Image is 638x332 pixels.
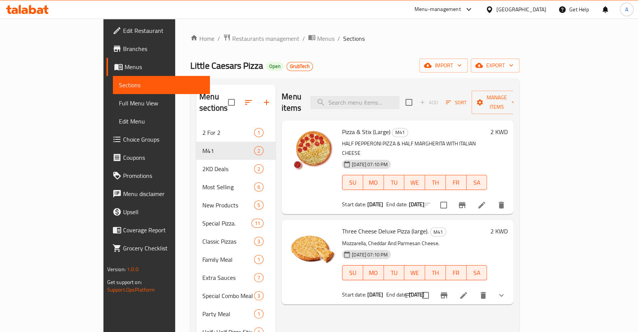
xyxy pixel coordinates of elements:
button: SA [467,265,487,280]
button: SU [342,175,363,190]
span: 7 [254,274,263,281]
span: Coverage Report [123,225,204,235]
span: import [425,61,462,70]
h2: Menu items [282,91,301,114]
div: Party Meal1 [196,305,276,323]
div: items [254,146,264,155]
span: End date: [386,199,407,209]
span: MO [366,177,381,188]
span: Grocery Checklist [123,244,204,253]
a: Coverage Report [106,221,210,239]
span: Sections [343,34,365,43]
span: Family Meal [202,255,254,264]
div: items [254,182,264,191]
span: Sort items [441,97,472,108]
span: WE [407,177,422,188]
span: 1 [254,256,263,263]
span: GrubTech [287,63,313,69]
button: MO [363,175,384,190]
span: Start date: [342,290,366,300]
div: items [254,291,264,300]
span: 2 [254,165,263,173]
button: SU [342,265,363,280]
span: SU [345,177,360,188]
button: sort-choices [399,286,418,304]
span: Pizza & Stix (Large) [342,126,390,137]
button: FR [446,265,467,280]
span: export [477,61,513,70]
span: New Products [202,201,254,210]
div: 2KD Deals2 [196,160,276,178]
div: items [254,237,264,246]
div: Special Combo Meal [202,291,254,300]
span: Party Meal [202,309,254,318]
span: Select to update [418,287,433,303]
span: [DATE] 07:10 PM [349,161,391,168]
span: Menus [125,62,204,71]
a: Upsell [106,203,210,221]
a: Sections [113,76,210,94]
span: Restaurants management [232,34,299,43]
span: 2 For 2 [202,128,254,137]
div: M41 [202,146,254,155]
div: New Products5 [196,196,276,214]
div: [GEOGRAPHIC_DATA] [496,5,546,14]
span: 11 [252,220,263,227]
span: Select to update [436,197,452,213]
button: SA [467,175,487,190]
h6: 2 KWD [490,226,507,236]
h2: Menu sections [199,91,228,114]
a: Choice Groups [106,130,210,148]
span: 6 [254,184,263,191]
a: Edit menu item [459,291,468,300]
a: Edit Menu [113,112,210,130]
span: 3 [254,292,263,300]
div: M41 [430,227,446,236]
li: / [302,34,305,43]
a: Grocery Checklist [106,239,210,257]
a: Edit Restaurant [106,22,210,40]
a: Restaurants management [223,34,299,43]
a: Full Menu View [113,94,210,112]
li: / [217,34,220,43]
span: Menu disclaimer [123,189,204,198]
button: export [471,59,519,73]
span: 1 [254,310,263,318]
span: 1 [254,129,263,136]
div: Open [266,62,284,71]
span: Version: [107,264,126,274]
div: Family Meal1 [196,250,276,269]
span: WE [407,267,422,278]
span: Manage items [478,93,516,112]
span: Menus [317,34,334,43]
span: TU [387,267,402,278]
button: TU [384,265,405,280]
button: import [419,59,468,73]
a: Edit menu item [477,201,486,210]
svg: Show Choices [497,291,506,300]
span: 1.0.0 [127,264,139,274]
div: items [254,164,264,173]
a: Menu disclaimer [106,185,210,203]
img: Pizza & Stix (Large) [288,127,336,175]
b: [DATE] [408,199,424,209]
span: Classic Pizzas [202,237,254,246]
span: 5 [254,202,263,209]
p: Mozzarella, Cheddar And Parmesan Cheese. [342,239,487,248]
span: Upsell [123,207,204,216]
div: Special Pizza.11 [196,214,276,232]
a: Promotions [106,167,210,185]
span: Most Selling [202,182,254,191]
b: [DATE] [367,199,383,209]
span: TU [387,177,402,188]
button: Branch-specific-item [453,196,471,214]
a: Support.OpsPlatform [107,285,155,295]
div: Special Pizza. [202,219,251,228]
a: Coupons [106,148,210,167]
button: Sort [444,97,468,108]
span: Promotions [123,171,204,180]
